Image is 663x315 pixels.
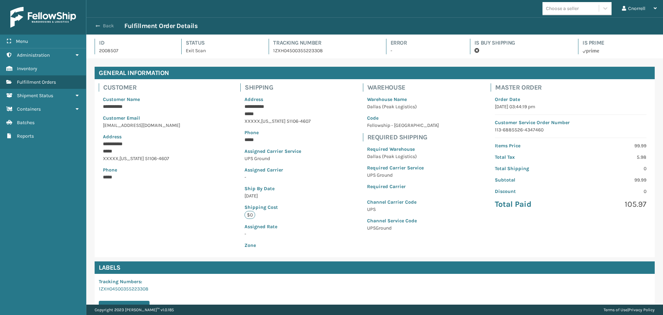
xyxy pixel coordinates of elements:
p: Code [367,114,439,122]
p: 99.99 [575,142,646,149]
p: UPSGround [367,224,439,232]
h4: Customer [103,83,193,92]
div: Choose a seller [546,5,579,12]
p: Required Carrier Service [367,164,439,172]
p: [DATE] [244,192,311,200]
span: , [118,156,119,161]
p: Customer Name [103,96,189,103]
span: Fulfillment Orders [17,79,56,85]
h4: Tracking Number [273,39,373,47]
p: $0 [244,211,255,219]
h4: Shipping [245,83,315,92]
p: Assigned Carrier Service [244,148,311,155]
button: Back [93,23,124,29]
p: Discount [495,188,566,195]
span: Menu [16,38,28,44]
p: Order Date [495,96,646,103]
p: Dallas (Peak Logistics) [367,153,439,160]
span: Batches [17,120,35,126]
p: Fellowship - [GEOGRAPHIC_DATA] [367,122,439,129]
span: Administration [17,52,50,58]
p: - [244,174,311,181]
p: Channel Carrier Code [367,198,439,206]
h4: Error [391,39,458,47]
p: Items Price [495,142,566,149]
p: Customer Service Order Number [495,119,646,126]
p: 2008507 [99,47,169,54]
p: 1ZXH04500355223308 [273,47,373,54]
p: - [244,230,311,238]
h4: Master Order [495,83,651,92]
a: Terms of Use [604,307,627,312]
a: 1ZXH04500355223308 [99,286,148,292]
p: 5.98 [575,154,646,161]
img: logo [10,7,76,28]
p: Total Paid [495,199,566,210]
p: Phone [103,166,189,174]
p: Exit Scan [186,47,256,54]
p: Total Tax [495,154,566,161]
h4: Required Shipping [367,133,443,141]
h4: Is Buy Shipping [474,39,566,47]
p: Channel Service Code [367,217,439,224]
div: | [604,305,655,315]
h4: Warehouse [367,83,443,92]
span: Address [244,96,263,102]
p: [DATE] 03:44:19 pm [495,103,646,110]
p: 99.99 [575,176,646,184]
a: Privacy Policy [628,307,655,312]
span: [US_STATE] [261,118,286,124]
span: Address [103,134,122,140]
span: , [260,118,261,124]
p: UPS Ground [244,155,311,162]
span: 51106-4607 [145,156,169,161]
p: UPS Ground [367,172,439,179]
h4: Id [99,39,169,47]
p: 0 [575,188,646,195]
p: 0 [575,165,646,172]
p: Assigned Carrier [244,166,311,174]
p: Warehouse Name [367,96,439,103]
span: XXXXX [103,156,118,161]
p: - [391,47,458,54]
span: 51106-4607 [287,118,311,124]
p: 105.97 [575,199,646,210]
button: Print Packing Slip [99,301,150,313]
p: Subtotal [495,176,566,184]
p: Total Shipping [495,165,566,172]
h4: Status [186,39,256,47]
span: XXXXX [244,118,260,124]
p: Zone [244,242,311,249]
h4: Labels [95,261,655,274]
h3: Fulfillment Order Details [124,22,198,30]
h4: General Information [95,67,655,79]
p: Required Carrier [367,183,439,190]
span: Reports [17,133,34,139]
span: Tracking Numbers : [99,279,142,285]
p: Phone [244,129,311,136]
p: Shipping Cost [244,204,311,211]
span: Shipment Status [17,93,53,99]
p: Ship By Date [244,185,311,192]
span: Containers [17,106,41,112]
p: 113-6885526-4347460 [495,126,646,133]
p: Assigned Rate [244,223,311,230]
span: [US_STATE] [119,156,144,161]
h4: Is Prime [583,39,655,47]
p: Required Warehouse [367,146,439,153]
p: Dallas (Peak Logistics) [367,103,439,110]
p: Customer Email [103,114,189,122]
span: Inventory [17,66,37,72]
p: [EMAIL_ADDRESS][DOMAIN_NAME] [103,122,189,129]
p: Copyright 2023 [PERSON_NAME]™ v 1.0.185 [95,305,174,315]
p: UPS [367,206,439,213]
